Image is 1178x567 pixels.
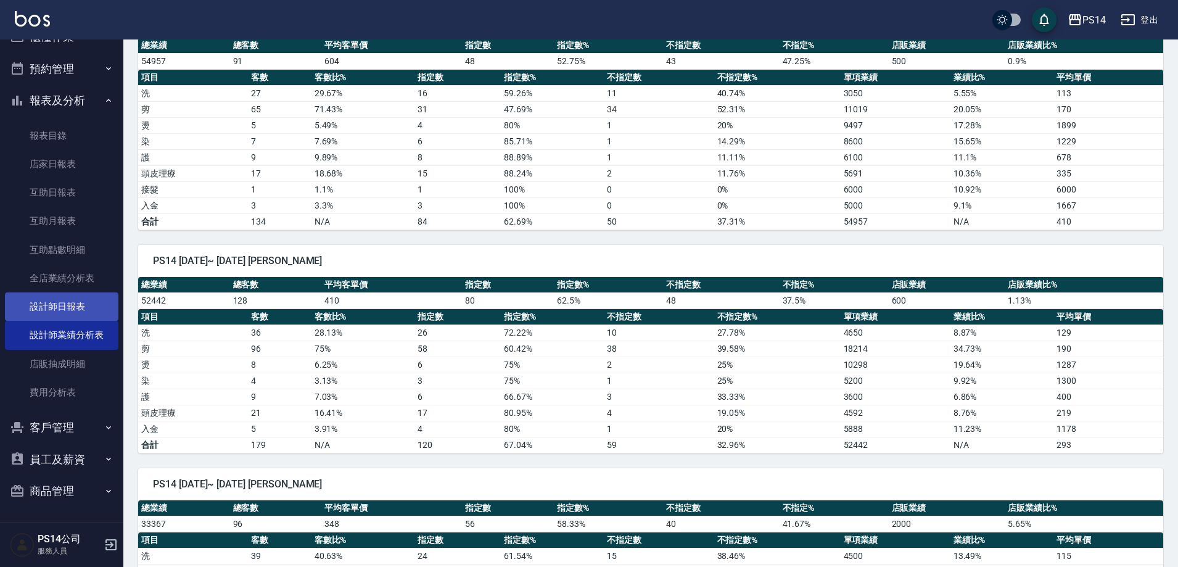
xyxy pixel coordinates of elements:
[248,197,311,213] td: 3
[1053,309,1163,325] th: 平均單價
[950,149,1053,165] td: 11.1 %
[714,85,841,101] td: 40.74 %
[950,181,1053,197] td: 10.92 %
[248,325,311,341] td: 36
[841,117,950,133] td: 9497
[604,373,714,389] td: 1
[248,213,311,230] td: 134
[321,500,462,516] th: 平均客單價
[780,53,889,69] td: 47.25 %
[1053,341,1163,357] td: 190
[321,516,462,532] td: 348
[5,378,118,407] a: 費用分析表
[950,117,1053,133] td: 17.28 %
[5,85,118,117] button: 報表及分析
[248,101,311,117] td: 65
[311,70,414,86] th: 客數比%
[604,421,714,437] td: 1
[841,181,950,197] td: 6000
[889,500,1005,516] th: 店販業績
[138,309,248,325] th: 項目
[950,548,1053,564] td: 13.49 %
[414,85,501,101] td: 16
[5,412,118,444] button: 客戶管理
[604,548,714,564] td: 15
[248,341,311,357] td: 96
[841,357,950,373] td: 10298
[841,149,950,165] td: 6100
[604,85,714,101] td: 11
[5,475,118,507] button: 商品管理
[950,357,1053,373] td: 19.64 %
[248,70,311,86] th: 客數
[714,532,841,548] th: 不指定數%
[501,437,604,453] td: 67.04%
[950,421,1053,437] td: 11.23 %
[950,85,1053,101] td: 5.55 %
[311,405,414,421] td: 16.41 %
[138,149,248,165] td: 護
[138,292,230,308] td: 52442
[5,292,118,321] a: 設計師日報表
[841,437,950,453] td: 52442
[950,70,1053,86] th: 業績比%
[138,197,248,213] td: 入金
[780,38,889,54] th: 不指定%
[414,373,501,389] td: 3
[501,373,604,389] td: 75 %
[604,405,714,421] td: 4
[248,309,311,325] th: 客數
[780,292,889,308] td: 37.5 %
[714,165,841,181] td: 11.76 %
[501,548,604,564] td: 61.54 %
[554,277,663,293] th: 指定數%
[414,133,501,149] td: 6
[501,70,604,86] th: 指定數%
[311,181,414,197] td: 1.1 %
[138,500,1163,532] table: a dense table
[950,341,1053,357] td: 34.73 %
[554,292,663,308] td: 62.5 %
[1053,117,1163,133] td: 1899
[889,292,1005,308] td: 600
[1005,292,1163,308] td: 1.13 %
[1032,7,1056,32] button: save
[714,149,841,165] td: 11.11 %
[10,532,35,557] img: Person
[950,165,1053,181] td: 10.36 %
[950,213,1053,230] td: N/A
[663,516,779,532] td: 40
[5,178,118,207] a: 互助日報表
[663,277,779,293] th: 不指定數
[501,325,604,341] td: 72.22 %
[321,38,462,54] th: 平均客單價
[604,133,714,149] td: 1
[1053,213,1163,230] td: 410
[138,101,248,117] td: 剪
[1082,12,1106,28] div: PS14
[714,357,841,373] td: 25 %
[248,373,311,389] td: 4
[889,277,1005,293] th: 店販業績
[414,213,501,230] td: 84
[841,325,950,341] td: 4650
[311,165,414,181] td: 18.68 %
[889,38,1005,54] th: 店販業績
[1116,9,1163,31] button: 登出
[414,341,501,357] td: 58
[138,277,1163,309] table: a dense table
[554,500,663,516] th: 指定數%
[604,101,714,117] td: 34
[841,405,950,421] td: 4592
[138,70,1163,230] table: a dense table
[604,325,714,341] td: 10
[501,101,604,117] td: 47.69 %
[663,53,779,69] td: 43
[5,236,118,264] a: 互助點數明細
[5,150,118,178] a: 店家日報表
[714,133,841,149] td: 14.29 %
[714,405,841,421] td: 19.05 %
[1053,101,1163,117] td: 170
[414,437,501,453] td: 120
[15,11,50,27] img: Logo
